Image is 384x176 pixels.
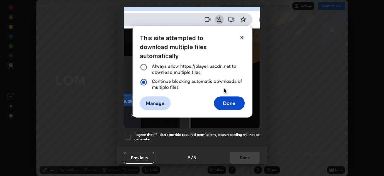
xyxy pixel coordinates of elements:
[188,154,190,161] h4: 5
[193,154,196,161] h4: 5
[134,132,260,142] h5: I agree that if I don't provide required permissions, class recording will not be generated
[191,154,193,161] h4: /
[124,152,154,164] button: Previous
